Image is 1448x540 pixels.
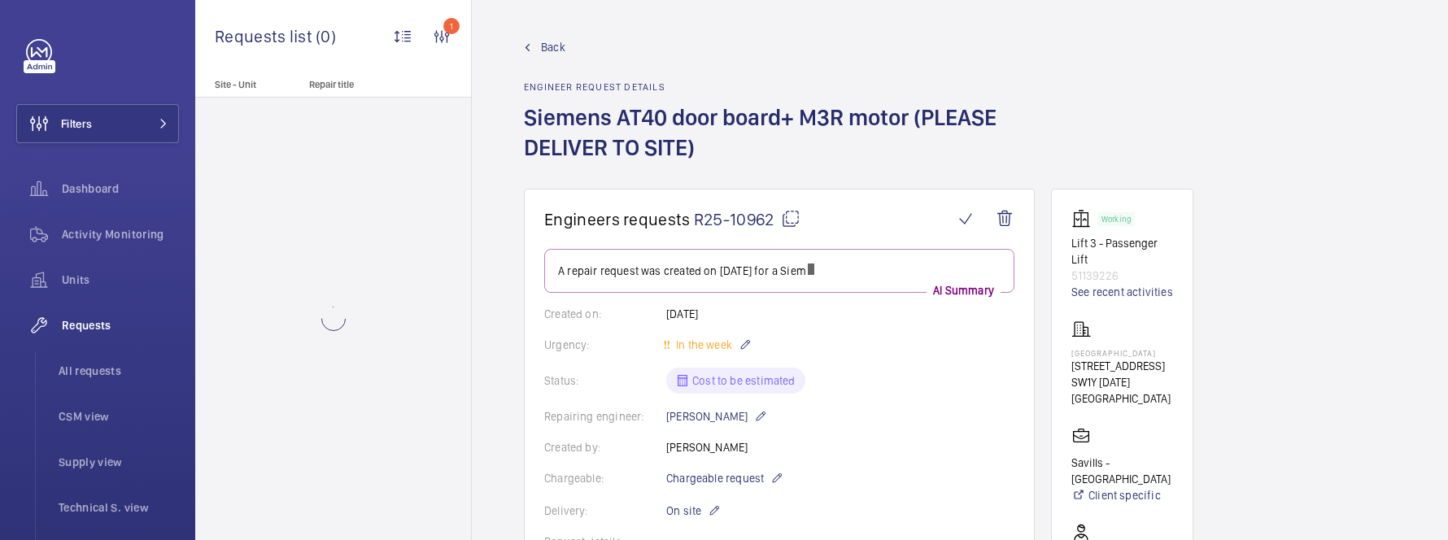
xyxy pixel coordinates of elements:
span: R25-10962 [694,209,800,229]
p: Working [1101,216,1131,222]
h2: Engineer request details [524,81,1035,93]
p: 51139226 [1071,268,1173,284]
span: Dashboard [62,181,179,197]
p: [PERSON_NAME] [666,407,767,426]
p: On site [666,501,721,520]
span: CSM view [59,408,179,425]
button: Filters [16,104,179,143]
h1: Siemens AT40 door board+ M3R motor (PLEASE DELIVER TO SITE) [524,102,1035,189]
p: A repair request was created on [DATE] for a Siem [558,263,1001,279]
a: Client specific [1071,487,1173,503]
span: Chargeable request [666,470,764,486]
span: Back [541,39,565,55]
span: Engineers requests [544,209,691,229]
span: Requests [62,317,179,333]
a: See recent activities [1071,284,1173,300]
span: Supply view [59,454,179,470]
p: Site - Unit [195,79,303,90]
span: In the week [673,338,732,351]
span: All requests [59,363,179,379]
span: Units [62,272,179,288]
p: [STREET_ADDRESS] [1071,358,1173,374]
span: Requests list [215,26,316,46]
span: Technical S. view [59,499,179,516]
p: SW1Y [DATE] [GEOGRAPHIC_DATA] [1071,374,1173,407]
span: Filters [61,115,92,132]
span: Activity Monitoring [62,226,179,242]
p: [GEOGRAPHIC_DATA] [1071,348,1173,358]
p: Savills - [GEOGRAPHIC_DATA] [1071,455,1173,487]
p: Repair title [309,79,417,90]
p: AI Summary [927,282,1001,298]
p: Lift 3 - Passenger Lift [1071,235,1173,268]
img: elevator.svg [1071,209,1097,229]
